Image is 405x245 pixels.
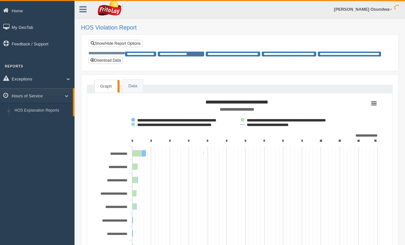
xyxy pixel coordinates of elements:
[122,80,143,93] a: Data
[88,57,123,64] button: Download Data
[12,105,73,116] a: HOS Explanation Reports
[94,80,118,93] a: Graph
[81,25,399,31] h2: HOS Violation Report
[89,40,143,47] a: Show/Hide Report Options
